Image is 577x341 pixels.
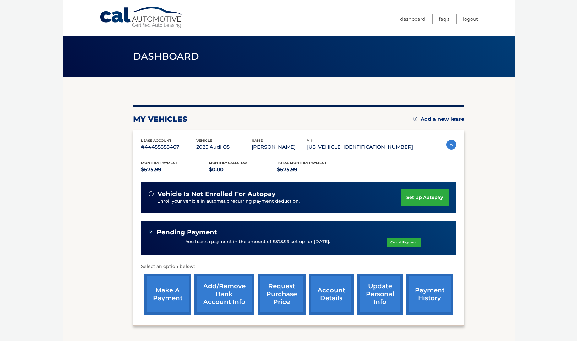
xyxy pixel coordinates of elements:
p: 2025 Audi Q5 [196,143,252,152]
p: $575.99 [141,165,209,174]
p: #44455858467 [141,143,196,152]
a: make a payment [144,274,191,315]
p: You have a payment in the amount of $575.99 set up for [DATE]. [186,238,330,245]
img: check-green.svg [149,230,153,234]
a: update personal info [357,274,403,315]
span: Monthly Payment [141,161,178,165]
a: payment history [406,274,453,315]
span: Total Monthly Payment [277,161,327,165]
p: $575.99 [277,165,345,174]
a: Cal Automotive [99,6,184,29]
span: Dashboard [133,51,199,62]
span: Monthly sales Tax [209,161,248,165]
p: Enroll your vehicle in automatic recurring payment deduction. [157,198,401,205]
img: add.svg [413,117,417,121]
span: vehicle [196,138,212,143]
a: Cancel Payment [387,238,421,247]
a: Add/Remove bank account info [194,274,254,315]
span: lease account [141,138,171,143]
p: [PERSON_NAME] [252,143,307,152]
span: vin [307,138,313,143]
p: [US_VEHICLE_IDENTIFICATION_NUMBER] [307,143,413,152]
span: name [252,138,263,143]
span: vehicle is not enrolled for autopay [157,190,275,198]
a: Dashboard [400,14,425,24]
a: FAQ's [439,14,449,24]
a: request purchase price [258,274,306,315]
h2: my vehicles [133,115,188,124]
a: set up autopay [401,189,449,206]
img: accordion-active.svg [446,140,456,150]
p: Select an option below: [141,263,456,270]
a: Add a new lease [413,116,464,122]
a: Logout [463,14,478,24]
span: Pending Payment [157,228,217,236]
img: alert-white.svg [149,191,154,196]
p: $0.00 [209,165,277,174]
a: account details [309,274,354,315]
